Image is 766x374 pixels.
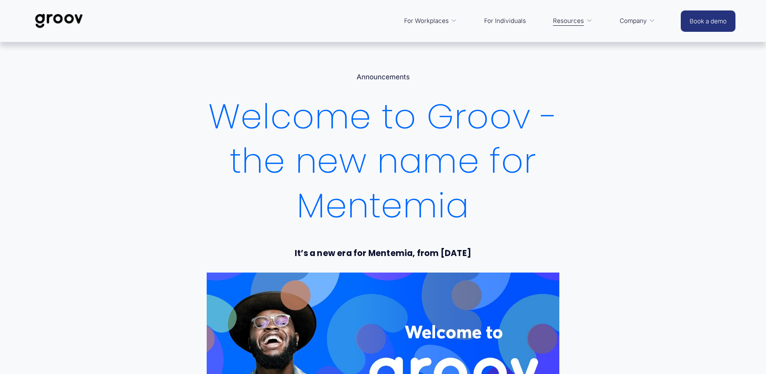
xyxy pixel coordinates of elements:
img: Groov | Workplace Science Platform | Unlock Performance | Drive Results [31,8,87,34]
a: folder dropdown [400,11,461,31]
a: For Individuals [480,11,530,31]
span: Resources [553,15,584,27]
a: folder dropdown [549,11,596,31]
a: Announcements [357,73,410,81]
a: folder dropdown [616,11,659,31]
span: For Workplaces [404,15,449,27]
strong: It’s a new era for Mentemia, from [DATE] [295,248,471,259]
h1: Welcome to Groov - the new name for Mentemia [207,95,559,228]
span: Company [620,15,647,27]
a: Book a demo [681,10,735,32]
